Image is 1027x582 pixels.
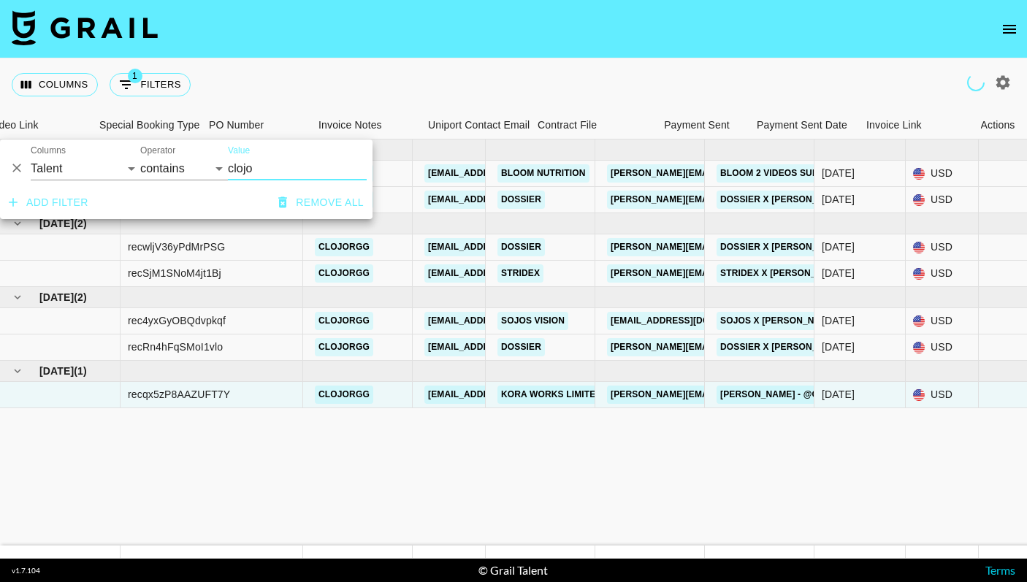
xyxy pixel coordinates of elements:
[822,340,855,354] div: Aug '25
[128,266,221,280] div: recSjM1SNoM4jt1Bj
[607,264,845,283] a: [PERSON_NAME][EMAIL_ADDRESS][DOMAIN_NAME]
[985,563,1015,577] a: Terms
[318,111,382,139] div: Invoice Notes
[969,111,1027,139] div: Actions
[128,69,142,83] span: 1
[607,338,845,356] a: [PERSON_NAME][EMAIL_ADDRESS][DOMAIN_NAME]
[906,187,979,213] div: USD
[424,164,588,183] a: [EMAIL_ADDRESS][DOMAIN_NAME]
[906,308,979,334] div: USD
[228,157,367,180] input: Filter value
[906,234,979,261] div: USD
[981,111,1015,139] div: Actions
[497,386,606,404] a: KORA WORKS LIMITED
[749,111,859,139] div: Payment Sent Date
[822,166,855,180] div: Jun '25
[607,164,845,183] a: [PERSON_NAME][EMAIL_ADDRESS][DOMAIN_NAME]
[92,111,202,139] div: Special Booking Type
[717,338,850,356] a: Dossier x [PERSON_NAME]
[822,192,855,207] div: Jun '25
[7,287,28,307] button: hide children
[607,191,845,209] a: [PERSON_NAME][EMAIL_ADDRESS][DOMAIN_NAME]
[538,111,597,139] div: Contract File
[664,111,730,139] div: Payment Sent
[128,313,226,328] div: rec4yxGyOBQdvpkqf
[717,312,841,330] a: SOJOs x [PERSON_NAME]
[424,338,588,356] a: [EMAIL_ADDRESS][DOMAIN_NAME]
[717,386,866,404] a: [PERSON_NAME] - @clojorgg
[906,334,979,361] div: USD
[530,111,640,139] div: Contract File
[74,216,87,231] span: ( 2 )
[717,164,843,183] a: Bloom 2 Videos Summer
[228,145,250,157] label: Value
[428,111,530,139] div: Uniport Contact Email
[140,145,175,157] label: Operator
[717,264,849,283] a: Stridex x [PERSON_NAME]
[497,191,545,209] a: Dossier
[315,264,373,283] a: clojorgg
[272,189,370,216] button: Remove all
[424,264,588,283] a: [EMAIL_ADDRESS][DOMAIN_NAME]
[31,145,66,157] label: Columns
[39,290,74,305] span: [DATE]
[128,387,230,402] div: recqx5zP8AAZUFT7Y
[12,73,98,96] button: Select columns
[74,364,87,378] span: ( 1 )
[6,157,28,179] button: Delete
[822,266,855,280] div: Jul '25
[424,312,588,330] a: [EMAIL_ADDRESS][DOMAIN_NAME]
[315,238,373,256] a: clojorgg
[822,240,855,254] div: Jul '25
[315,386,373,404] a: clojorgg
[39,364,74,378] span: [DATE]
[607,386,845,404] a: [PERSON_NAME][EMAIL_ADDRESS][DOMAIN_NAME]
[497,238,545,256] a: Dossier
[607,238,845,256] a: [PERSON_NAME][EMAIL_ADDRESS][DOMAIN_NAME]
[311,111,421,139] div: Invoice Notes
[421,111,530,139] div: Uniport Contact Email
[497,338,545,356] a: Dossier
[3,189,94,216] button: Add filter
[315,338,373,356] a: clojorgg
[906,261,979,287] div: USD
[110,73,191,96] button: Show filters
[717,238,850,256] a: Dossier x [PERSON_NAME]
[607,312,771,330] a: [EMAIL_ADDRESS][DOMAIN_NAME]
[822,387,855,402] div: Sep '25
[12,10,158,45] img: Grail Talent
[7,361,28,381] button: hide children
[12,566,40,575] div: v 1.7.104
[202,111,311,139] div: PO Number
[128,340,223,354] div: recRn4hFqSMoI1vlo
[757,111,847,139] div: Payment Sent Date
[906,161,979,187] div: USD
[7,213,28,234] button: hide children
[128,240,225,254] div: recwljV36yPdMrPSG
[478,563,548,578] div: © Grail Talent
[39,216,74,231] span: [DATE]
[209,111,264,139] div: PO Number
[866,111,922,139] div: Invoice Link
[315,312,373,330] a: clojorgg
[640,111,749,139] div: Payment Sent
[717,191,850,209] a: Dossier X [PERSON_NAME]
[424,386,588,404] a: [EMAIL_ADDRESS][DOMAIN_NAME]
[424,191,588,209] a: [EMAIL_ADDRESS][DOMAIN_NAME]
[497,264,543,283] a: Stridex
[99,111,199,139] div: Special Booking Type
[995,15,1024,44] button: open drawer
[906,382,979,408] div: USD
[74,290,87,305] span: ( 2 )
[966,73,985,92] span: Refreshing users, clients, campaigns...
[497,312,568,330] a: SOJOS Vision
[859,111,969,139] div: Invoice Link
[822,313,855,328] div: Aug '25
[497,164,589,183] a: Bloom Nutrition
[424,238,588,256] a: [EMAIL_ADDRESS][DOMAIN_NAME]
